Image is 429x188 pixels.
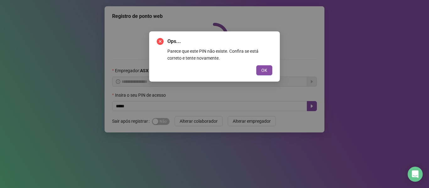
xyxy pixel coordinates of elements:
[167,48,272,62] div: Parece que este PIN não existe. Confira se está correto e tente novamente.
[408,167,423,182] div: Open Intercom Messenger
[256,65,272,75] button: OK
[261,67,267,74] span: OK
[157,38,164,45] span: close-circle
[167,38,272,45] span: Ops...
